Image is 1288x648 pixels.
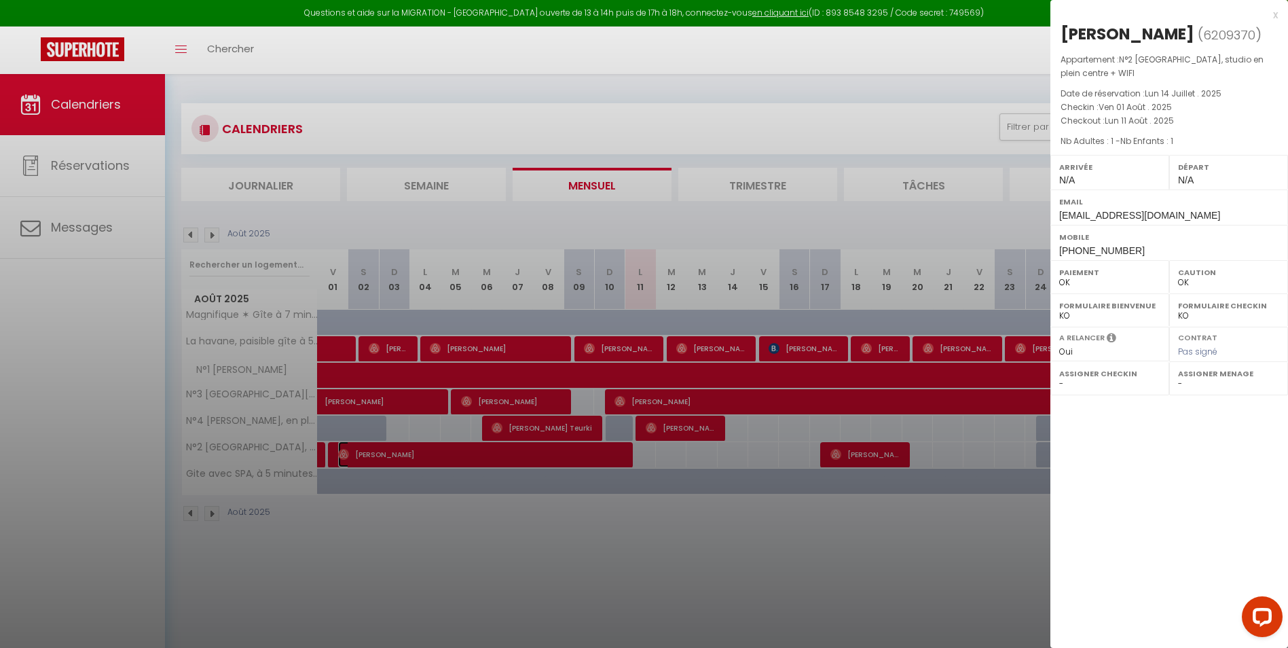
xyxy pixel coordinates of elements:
[1203,26,1255,43] span: 6209370
[1059,210,1220,221] span: [EMAIL_ADDRESS][DOMAIN_NAME]
[1061,53,1278,80] p: Appartement :
[1178,266,1279,279] label: Caution
[1059,195,1279,209] label: Email
[1059,160,1160,174] label: Arrivée
[1178,367,1279,380] label: Assigner Menage
[1061,135,1173,147] span: Nb Adultes : 1 -
[1059,266,1160,279] label: Paiement
[1178,175,1194,185] span: N/A
[1059,175,1075,185] span: N/A
[1050,7,1278,23] div: x
[1178,332,1217,341] label: Contrat
[1061,23,1194,45] div: [PERSON_NAME]
[1061,87,1278,101] p: Date de réservation :
[1120,135,1173,147] span: Nb Enfants : 1
[1059,245,1145,256] span: [PHONE_NUMBER]
[1107,332,1116,347] i: Sélectionner OUI si vous souhaiter envoyer les séquences de messages post-checkout
[1099,101,1172,113] span: Ven 01 Août . 2025
[1178,299,1279,312] label: Formulaire Checkin
[1178,346,1217,357] span: Pas signé
[1061,101,1278,114] p: Checkin :
[1198,25,1262,44] span: ( )
[1231,591,1288,648] iframe: LiveChat chat widget
[1178,160,1279,174] label: Départ
[1059,230,1279,244] label: Mobile
[1059,367,1160,380] label: Assigner Checkin
[1061,114,1278,128] p: Checkout :
[1061,54,1264,79] span: N°2 [GEOGRAPHIC_DATA], studio en plein centre + WIFI
[1105,115,1174,126] span: Lun 11 Août . 2025
[1059,332,1105,344] label: A relancer
[1145,88,1221,99] span: Lun 14 Juillet . 2025
[1059,299,1160,312] label: Formulaire Bienvenue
